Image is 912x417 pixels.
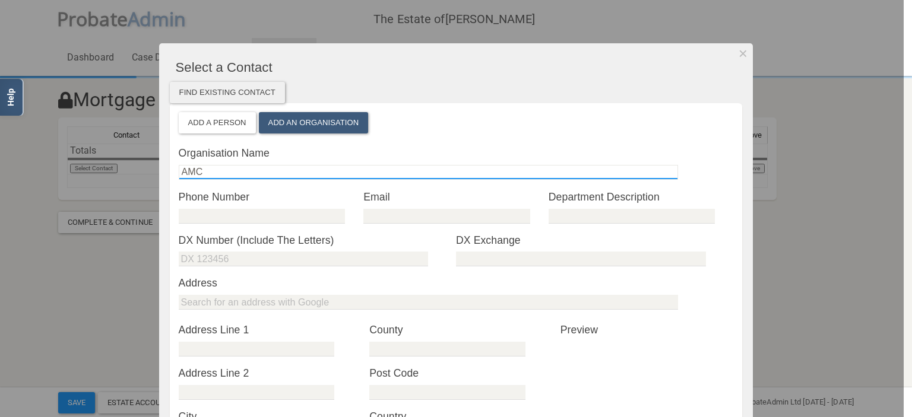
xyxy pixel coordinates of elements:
label: Post Code [369,365,543,381]
p: Preview [560,322,734,338]
label: DX Number (Include The Letters) [179,233,456,248]
input: DX 123456 [179,252,429,266]
label: Department Description [549,189,734,205]
label: County [369,322,543,338]
label: Email [363,189,549,205]
input: Search for an address with Google [179,295,678,310]
label: Organisation Name [179,145,734,161]
label: Address [179,275,734,291]
div: Find existing contact [170,82,285,103]
button: Add a Person [179,112,256,133]
button: Add an Organisation [259,112,369,133]
label: Address Line 2 [179,365,352,381]
label: DX Exchange [456,233,733,248]
button: Dismiss [733,43,753,63]
label: Address Line 1 [179,322,352,338]
h4: Select a Contact [176,61,743,75]
label: Phone Number [179,189,364,205]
